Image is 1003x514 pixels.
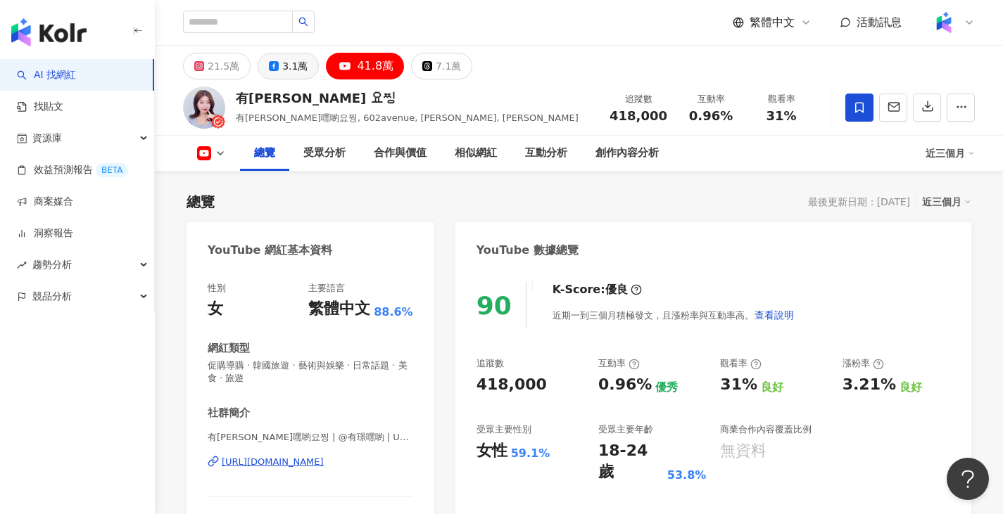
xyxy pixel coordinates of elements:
div: 良好 [900,380,922,395]
div: 7.1萬 [436,56,461,76]
span: 活動訊息 [857,15,902,29]
span: 有[PERSON_NAME]嘿喲요찡, 602avenue, [PERSON_NAME], [PERSON_NAME] [236,113,579,123]
button: 7.1萬 [411,53,472,79]
iframe: Help Scout Beacon - Open [947,458,989,500]
span: 繁體中文 [750,15,795,30]
div: 繁體中文 [308,298,370,320]
span: 趨勢分析 [32,249,72,281]
div: 女性 [477,440,507,462]
div: 優良 [605,282,628,297]
a: 找貼文 [17,100,63,114]
div: 無資料 [720,440,767,462]
div: 近期一到三個月積極發文，且漲粉率與互動率高。 [553,301,795,329]
img: KOL Avatar [183,86,225,129]
div: 合作與價值 [374,145,427,162]
span: 有[PERSON_NAME]嘿喲요찡 | @有璟嘿喲 | UCEY9FsB93j2qMsx1R6MMFaQ [208,431,413,444]
div: 創作內容分析 [595,145,659,162]
div: 漲粉率 [843,357,884,370]
div: 追蹤數 [477,357,504,370]
div: 追蹤數 [610,92,667,106]
span: 查看說明 [755,309,794,321]
div: 418,000 [477,374,547,396]
a: searchAI 找網紅 [17,68,76,82]
div: 良好 [761,380,783,395]
div: K-Score : [553,282,642,297]
button: 3.1萬 [258,53,319,79]
div: 互動分析 [525,145,567,162]
a: 洞察報告 [17,226,73,240]
span: 418,000 [610,108,667,123]
div: 近三個月 [926,142,975,165]
span: 競品分析 [32,281,72,312]
div: 商業合作內容覆蓋比例 [720,423,812,436]
div: YouTube 數據總覽 [477,243,579,258]
span: 促購導購 · 韓國旅遊 · 藝術與娛樂 · 日常話題 · 美食 · 旅遊 [208,359,413,385]
span: rise [17,260,27,270]
div: YouTube 網紅基本資料 [208,243,332,258]
span: search [298,17,308,27]
div: 53.8% [667,468,707,483]
div: 總覽 [254,145,275,162]
a: [URL][DOMAIN_NAME] [208,456,413,468]
button: 21.5萬 [183,53,251,79]
div: 有[PERSON_NAME] 요찡 [236,89,579,107]
button: 查看說明 [754,301,795,329]
span: 88.6% [374,304,413,320]
div: 總覽 [187,192,215,212]
div: 觀看率 [755,92,808,106]
div: 網紅類型 [208,341,250,356]
span: 31% [766,109,796,123]
div: 相似網紅 [455,145,497,162]
div: 互動率 [684,92,738,106]
div: 3.1萬 [282,56,308,76]
div: 受眾分析 [303,145,346,162]
div: 觀看率 [720,357,762,370]
a: 商案媒合 [17,195,73,209]
div: 最後更新日期：[DATE] [808,196,910,207]
a: 效益預測報告BETA [17,163,128,177]
div: 近三個月 [922,193,971,211]
img: Kolr%20app%20icon%20%281%29.png [931,9,957,36]
div: 社群簡介 [208,406,250,420]
div: [URL][DOMAIN_NAME] [222,456,324,468]
div: 女 [208,298,223,320]
span: 0.96% [689,109,733,123]
div: 59.1% [511,446,550,461]
div: 21.5萬 [208,56,239,76]
span: 資源庫 [32,122,62,154]
button: 41.8萬 [326,53,404,79]
div: 受眾主要年齡 [598,423,653,436]
div: 18-24 歲 [598,440,664,484]
div: 3.21% [843,374,896,396]
div: 31% [720,374,757,396]
div: 性別 [208,282,226,295]
div: 90 [477,291,512,320]
img: logo [11,18,87,46]
div: 優秀 [655,380,678,395]
div: 41.8萬 [357,56,393,76]
div: 0.96% [598,374,652,396]
div: 互動率 [598,357,640,370]
div: 受眾主要性別 [477,423,531,436]
div: 主要語言 [308,282,345,295]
